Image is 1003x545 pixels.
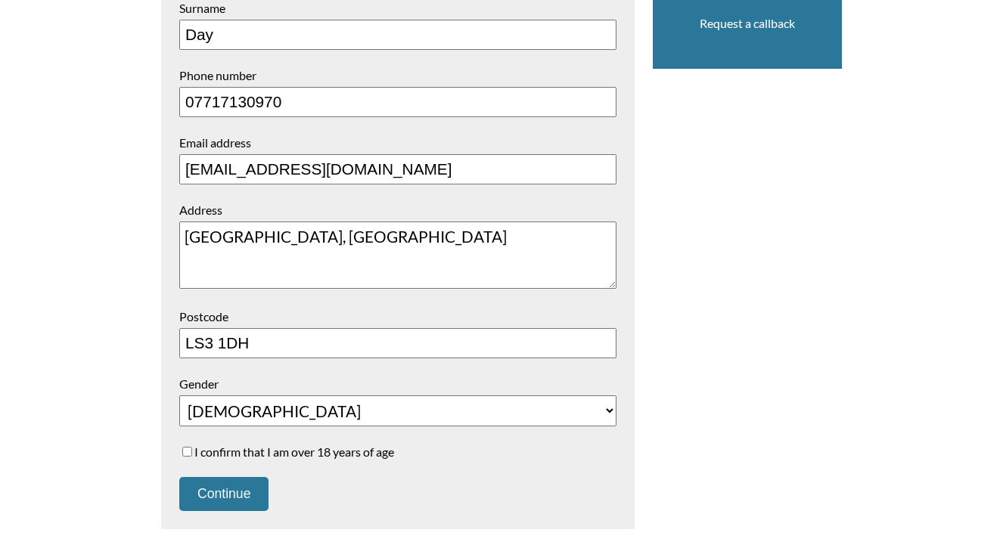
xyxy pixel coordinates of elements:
[179,477,269,511] button: Continue
[182,447,192,457] input: I confirm that I am over 18 years of age
[700,16,795,30] a: Request a callback
[179,444,616,459] label: I confirm that I am over 18 years of age
[179,376,616,391] label: Gender
[179,135,616,150] label: Email address
[179,68,616,82] label: Phone number
[179,309,616,324] label: Postcode
[179,203,616,217] label: Address
[179,1,616,15] label: Surname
